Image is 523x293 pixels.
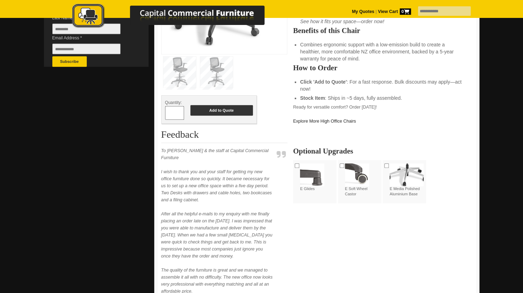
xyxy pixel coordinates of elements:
[300,78,465,92] li: : For a fast response. Bulk discounts may apply—act now!
[300,19,384,24] em: See how it fits your space—order now!
[293,104,472,125] p: Ready for versatile comfort? Order [DATE]!
[345,163,379,197] label: E Soft Wheel Castor
[378,9,411,14] strong: View Cart
[400,8,411,15] span: 0
[300,163,324,186] img: E Glides
[52,24,120,34] input: Last Name *
[53,4,299,29] img: Capital Commercial Furniture Logo
[300,11,465,25] li: Size: 630–880mm H; Seat: 470mm W x 450mm D; Back: 410mm H
[300,79,347,85] strong: Click 'Add to Quote'
[352,9,374,14] a: My Quotes
[52,44,120,54] input: Email Address *
[300,95,325,101] strong: Stock Item
[165,100,182,105] span: Quantity:
[300,41,465,62] li: Combines ergonomic support with a low-emission build to create a healthier, more comfortable NZ o...
[300,95,465,102] li: : Ships in ~5 days, fully assembled.
[345,163,369,186] img: E Soft Wheel Castor
[293,27,472,34] h2: Benefits of this Chair
[293,119,356,124] a: Explore More High Office Chairs
[52,34,131,41] span: Email Address *
[390,163,424,197] label: E Media Polished Aluminium Base
[390,163,424,186] img: E Media Polished Aluminium Base
[293,64,472,71] h2: How to Order
[300,163,334,191] label: E Glides
[190,105,253,116] button: Add to Quote
[293,148,472,155] h2: Optional Upgrades
[52,14,131,21] span: Last Name *
[52,56,87,67] button: Subscribe
[377,9,411,14] a: View Cart0
[53,4,299,31] a: Capital Commercial Furniture Logo
[161,129,288,143] h2: Feedback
